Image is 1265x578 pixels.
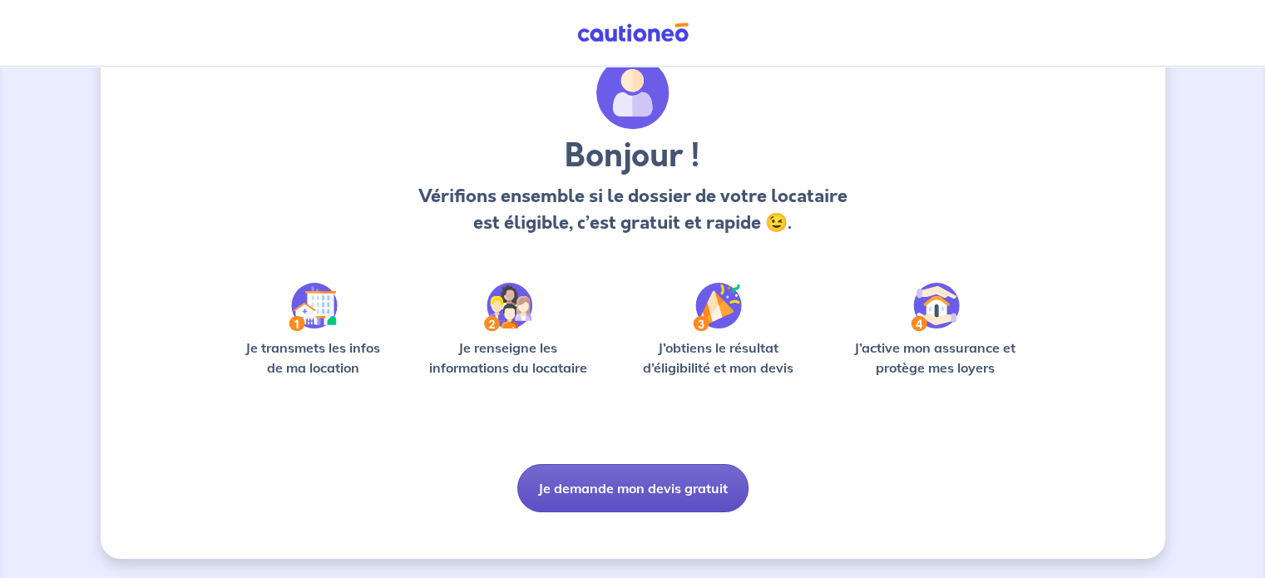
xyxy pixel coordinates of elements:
p: Vérifions ensemble si le dossier de votre locataire est éligible, c’est gratuit et rapide 😉. [413,183,852,236]
p: Je transmets les infos de ma location [234,338,393,378]
button: Je demande mon devis gratuit [517,464,749,512]
img: archivate [596,57,670,130]
h3: Bonjour ! [413,136,852,176]
img: Cautioneo [571,22,695,43]
img: /static/c0a346edaed446bb123850d2d04ad552/Step-2.svg [484,283,532,331]
p: J’obtiens le résultat d’éligibilité et mon devis [624,338,812,378]
img: /static/f3e743aab9439237c3e2196e4328bba9/Step-3.svg [693,283,742,331]
p: Je renseigne les informations du locataire [419,338,598,378]
img: /static/bfff1cf634d835d9112899e6a3df1a5d/Step-4.svg [911,283,960,331]
p: J’active mon assurance et protège mes loyers [838,338,1032,378]
img: /static/90a569abe86eec82015bcaae536bd8e6/Step-1.svg [289,283,338,331]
